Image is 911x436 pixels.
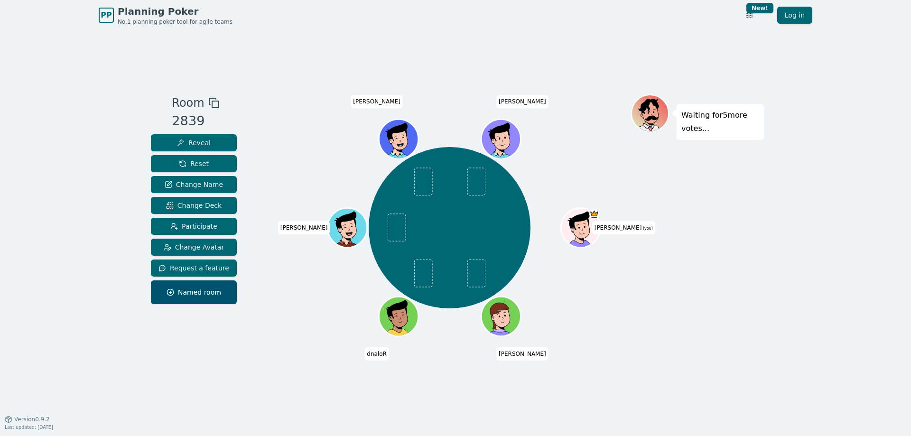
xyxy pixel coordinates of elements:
span: Last updated: [DATE] [5,425,53,430]
button: Change Deck [151,197,237,214]
button: Reset [151,155,237,172]
span: PP [101,9,112,21]
div: 2839 [172,111,219,131]
span: No.1 planning poker tool for agile teams [118,18,232,26]
span: (you) [641,226,653,231]
span: Reveal [177,138,211,148]
span: Change Name [165,180,223,189]
span: James is the host [589,209,599,219]
div: New! [746,3,773,13]
a: PPPlanning PokerNo.1 planning poker tool for agile teams [99,5,232,26]
button: Named room [151,280,237,304]
span: Participate [170,222,217,231]
button: Click to change your avatar [562,209,599,246]
button: Version0.9.2 [5,416,50,423]
span: Click to change your name [351,95,403,108]
span: Room [172,94,204,111]
button: Participate [151,218,237,235]
span: Version 0.9.2 [14,416,50,423]
button: Request a feature [151,260,237,277]
button: Change Name [151,176,237,193]
span: Click to change your name [364,347,389,360]
span: Click to change your name [496,347,548,360]
a: Log in [777,7,812,24]
button: Reveal [151,134,237,151]
span: Change Avatar [164,242,224,252]
span: Click to change your name [592,221,655,234]
button: New! [741,7,758,24]
button: Change Avatar [151,239,237,256]
span: Planning Poker [118,5,232,18]
span: Click to change your name [496,95,548,108]
span: Named room [167,288,221,297]
p: Waiting for 5 more votes... [681,109,759,135]
span: Reset [179,159,209,168]
span: Request a feature [158,263,229,273]
span: Change Deck [166,201,222,210]
span: Click to change your name [278,221,330,234]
